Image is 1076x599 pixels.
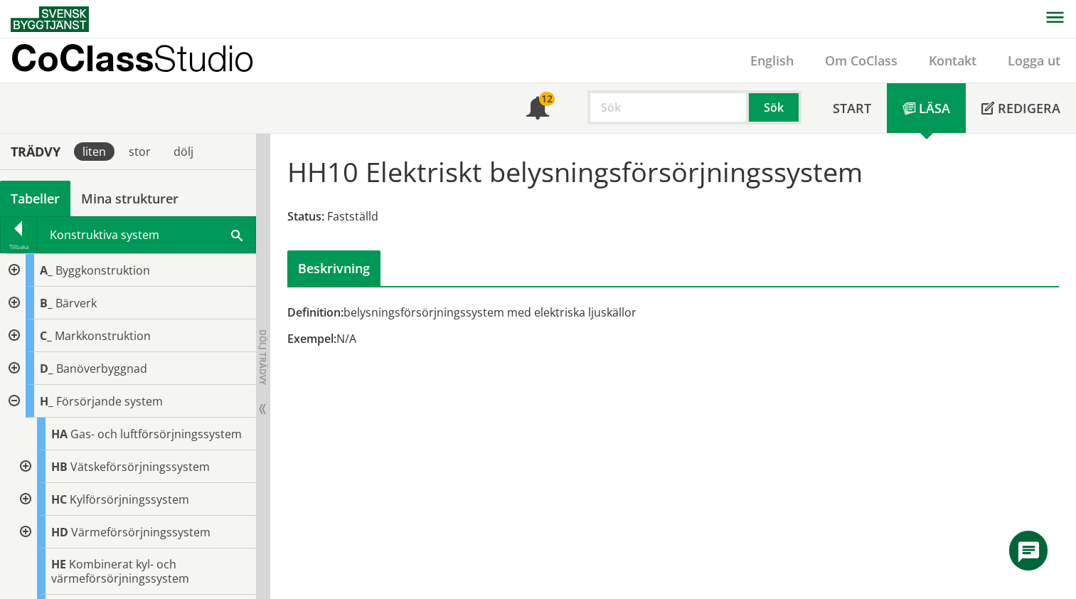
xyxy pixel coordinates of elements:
div: dölj [165,142,202,161]
span: Banöverbyggnad [56,361,147,376]
div: belysningsförsörjningssystem med elektriska ljuskällor [287,304,796,320]
span: HC [51,492,67,507]
span: Sök i tabellen [231,227,243,242]
button: Sök [749,90,801,124]
span: HE [51,556,66,572]
a: English [735,52,809,69]
span: D_ [40,361,53,376]
span: HD [51,524,68,540]
span: Markkonstruktion [55,328,151,344]
div: liten [74,142,114,161]
span: A_ [40,263,53,278]
span: Status: [287,208,324,224]
a: Kontakt [913,52,992,69]
span: Kombinerat kyl- och värmeförsörjningssystem [51,556,189,586]
div: N/A [287,331,796,346]
a: CoClassStudio [11,38,284,83]
div: Konstruktiva system [37,217,255,253]
span: Gas- och luftförsörjningssystem [70,426,242,442]
span: Kylförsörjningssystem [70,492,189,507]
img: Svensk Byggtjänst [11,6,89,32]
span: Exempel: [287,331,336,346]
div: 12 [539,92,555,106]
span: Fastställd [327,208,378,224]
input: Sök [587,90,749,124]
a: 12 [511,83,565,133]
span: C_ [40,328,52,344]
span: B_ [40,295,53,311]
span: Värmeförsörjningssystem [71,524,211,540]
span: Redigera [998,100,1060,117]
span: Dölj trädvy [257,329,269,385]
a: Start [817,83,887,133]
span: Byggkonstruktion [55,263,150,278]
span: Definition: [287,304,343,320]
div: Beskrivning [287,250,380,286]
span: H_ [40,393,53,409]
div: stor [120,142,159,161]
span: Notifikationer [526,98,549,121]
div: Tillbaka [1,241,36,253]
span: Bärverk [55,295,97,311]
h1: HH10 Elektriskt belysningsförsörjningssystem [287,156,863,187]
a: Läsa [887,83,966,133]
span: Start [833,100,871,117]
span: Försörjande system [56,393,163,409]
a: Redigera [966,83,1076,133]
span: Läsa [919,100,950,117]
span: HA [51,426,68,442]
span: HB [51,459,68,475]
span: Studio [154,37,254,79]
a: Logga ut [992,52,1076,69]
p: CoClass [11,50,254,66]
span: Vätskeförsörjningssystem [70,459,210,475]
a: Mina strukturer [70,181,189,216]
div: Trädvy [3,144,68,159]
a: Om CoClass [809,52,913,69]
